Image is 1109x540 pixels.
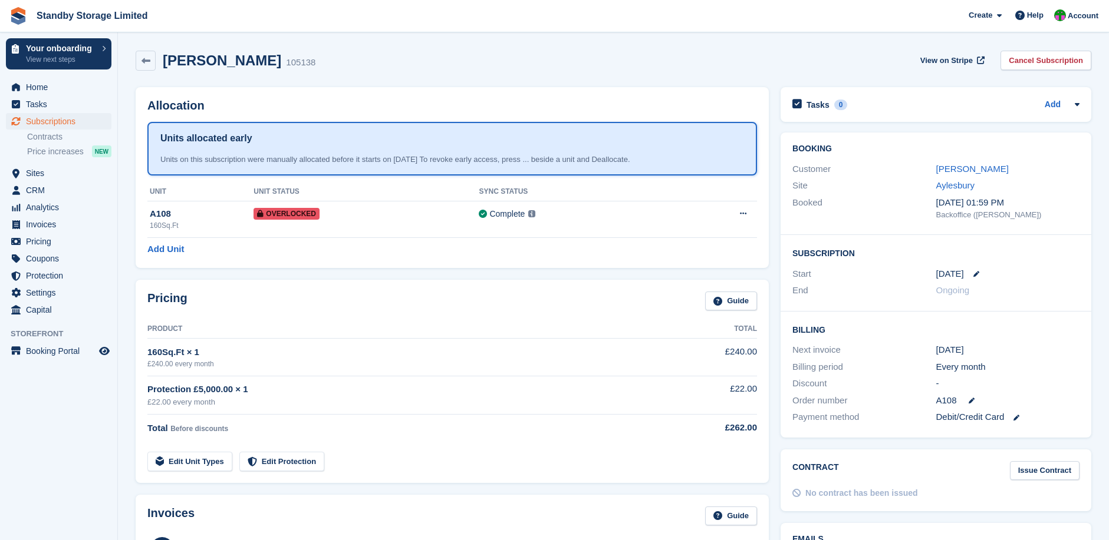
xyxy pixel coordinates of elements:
[792,179,936,193] div: Site
[6,79,111,95] a: menu
[1045,98,1061,112] a: Add
[792,267,936,281] div: Start
[27,131,111,143] a: Contracts
[239,452,324,471] a: Edit Protection
[160,154,744,165] div: Units on this subscription were manually allocated before it starts on [DATE] To revoke early acc...
[32,6,152,25] a: Standby Storage Limited
[26,54,96,65] p: View next steps
[1054,9,1066,21] img: Michelle Mustoe
[936,377,1080,390] div: -
[936,410,1080,424] div: Debit/Credit Card
[92,145,111,157] div: NEW
[6,250,111,267] a: menu
[150,207,254,221] div: A108
[792,284,936,297] div: End
[1010,461,1080,481] a: Issue Contract
[936,343,1080,357] div: [DATE]
[528,210,535,217] img: icon-info-grey-7440780725fd019a000dd9b08b2336e03edf1995a4989e88bcd33f0948082b44.svg
[147,396,664,408] div: £22.00 every month
[792,410,936,424] div: Payment method
[664,421,757,435] div: £262.00
[163,52,281,68] h2: [PERSON_NAME]
[147,383,664,396] div: Protection £5,000.00 × 1
[26,96,97,112] span: Tasks
[147,423,168,433] span: Total
[936,196,1080,210] div: [DATE] 01:59 PM
[6,199,111,216] a: menu
[6,113,111,130] a: menu
[936,285,970,295] span: Ongoing
[26,233,97,250] span: Pricing
[147,320,664,339] th: Product
[6,267,111,284] a: menu
[936,209,1080,221] div: Backoffice ([PERSON_NAME])
[834,100,848,110] div: 0
[26,199,97,216] span: Analytics
[936,360,1080,374] div: Every month
[26,267,97,284] span: Protection
[254,183,479,201] th: Unit Status
[489,208,525,220] div: Complete
[936,394,957,408] span: A108
[26,302,97,318] span: Capital
[6,165,111,181] a: menu
[920,55,973,67] span: View on Stripe
[479,183,672,201] th: Sync Status
[6,216,111,233] a: menu
[1027,9,1044,21] span: Help
[792,196,936,221] div: Booked
[26,343,97,359] span: Booking Portal
[26,284,97,301] span: Settings
[792,394,936,408] div: Order number
[705,291,757,311] a: Guide
[27,145,111,158] a: Price increases NEW
[792,163,936,176] div: Customer
[11,328,117,340] span: Storefront
[805,487,918,499] div: No contract has been issued
[27,146,84,157] span: Price increases
[6,343,111,359] a: menu
[664,339,757,376] td: £240.00
[792,377,936,390] div: Discount
[6,96,111,112] a: menu
[792,144,1080,154] h2: Booking
[147,243,184,256] a: Add Unit
[26,216,97,233] span: Invoices
[26,165,97,181] span: Sites
[170,425,228,433] span: Before discounts
[792,323,1080,335] h2: Billing
[147,452,232,471] a: Edit Unit Types
[286,56,315,69] div: 105138
[705,506,757,526] a: Guide
[916,51,987,70] a: View on Stripe
[792,461,839,481] h2: Contract
[969,9,992,21] span: Create
[26,250,97,267] span: Coupons
[664,376,757,414] td: £22.00
[9,7,27,25] img: stora-icon-8386f47178a22dfd0bd8f6a31ec36ba5ce8667c1dd55bd0f319d3a0aa187defe.svg
[150,220,254,231] div: 160Sq.Ft
[807,100,830,110] h2: Tasks
[792,360,936,374] div: Billing period
[26,182,97,198] span: CRM
[147,346,664,359] div: 160Sq.Ft × 1
[6,302,111,318] a: menu
[160,131,252,145] h1: Units allocated early
[97,344,111,358] a: Preview store
[6,233,111,250] a: menu
[147,291,187,311] h2: Pricing
[6,38,111,69] a: Your onboarding View next steps
[1001,51,1091,70] a: Cancel Subscription
[792,343,936,357] div: Next invoice
[792,247,1080,259] h2: Subscription
[26,44,96,52] p: Your onboarding
[147,506,195,526] h2: Invoices
[6,284,111,301] a: menu
[254,208,320,220] span: Overlocked
[6,182,111,198] a: menu
[1068,10,1098,22] span: Account
[664,320,757,339] th: Total
[147,99,757,112] h2: Allocation
[147,359,664,369] div: £240.00 every month
[936,164,1009,174] a: [PERSON_NAME]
